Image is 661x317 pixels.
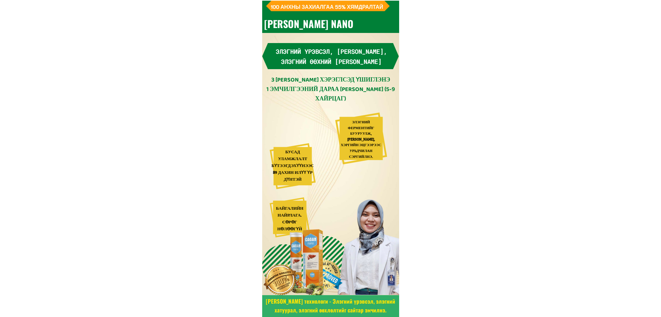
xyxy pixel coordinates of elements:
h3: [PERSON_NAME] технологи - Элэгний үрэвсэл, элэгний хатуурал, элэгний өөхлөлтийг сайтар эмчилнэ. [263,297,398,314]
div: БУСАД УЛАМЖЛАЛТ БҮТЭЭГДЭХҮҮНЭЭС 89 ДАХИН ИЛҮҮ ҮР ДҮНТЭЙ [272,149,314,183]
div: 3 [PERSON_NAME] ХЭРЭГЛСЭД ҮШИГЛЭНЭ 1 ЭМЧИЛГЭЭНИЙ ДАРАА [PERSON_NAME] (5-9 ХАЙРЦАГ) [265,76,397,104]
div: БАЙГАЛИЙН НАЙРЛАГА. СӨРӨГ НӨЛӨӨГҮЙ [271,205,308,233]
div: ЭЛЭГНИЙ ФЕРМЕНТИЙГ БУУРУУЛЖ, [PERSON_NAME], ХЭРГИЙН ЭЦГЭЭРЭЭС УРЬДЧИЛАН СЭРГИЙЛНЭ. [340,120,382,160]
h3: Элэгний үрэвсэл, [PERSON_NAME], элэгний өөхний [PERSON_NAME] [265,47,398,67]
span: 100 АНХНЫ ЗАХИАЛГАА 55% ХЯМДРАЛТАЙ [271,3,383,10]
h3: [PERSON_NAME] NANO [264,16,358,32]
